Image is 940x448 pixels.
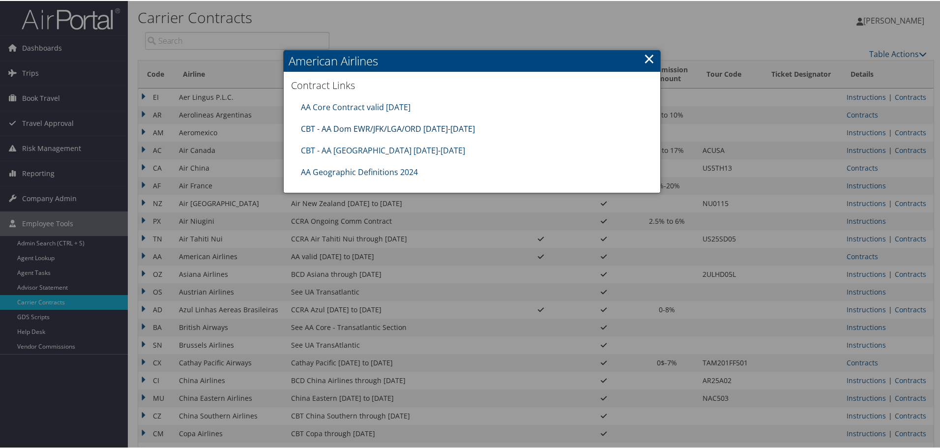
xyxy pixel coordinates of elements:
h2: American Airlines [284,49,660,71]
a: × [644,48,655,67]
a: AA Geographic Definitions 2024 [301,166,418,177]
a: AA Core Contract valid [DATE] [301,101,411,112]
a: CBT - AA [GEOGRAPHIC_DATA] [DATE]-[DATE] [301,144,465,155]
a: CBT - AA Dom EWR/JFK/LGA/ORD [DATE]-[DATE] [301,122,475,133]
h3: Contract Links [291,78,653,91]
